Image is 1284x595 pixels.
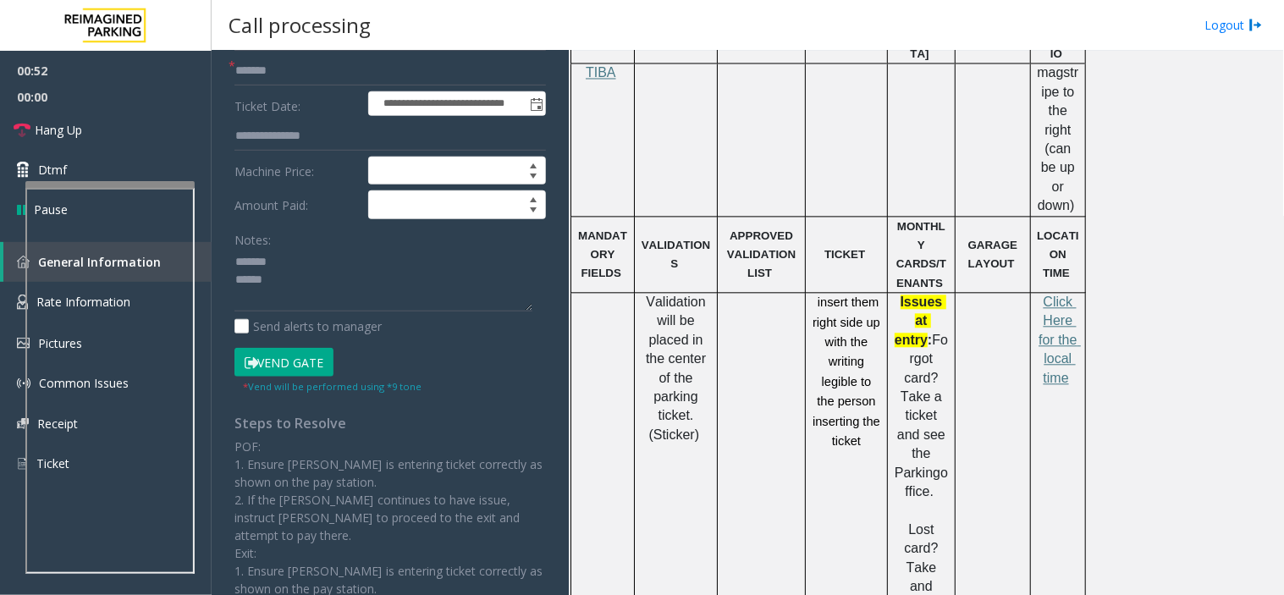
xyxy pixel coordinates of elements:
[968,240,1021,271] span: GARAGE LAYOUT
[234,317,382,335] label: Send alerts to manager
[727,230,799,281] span: APPROVED VALIDATION LIST
[655,19,698,51] span: SOLAR WINDS
[521,157,545,171] span: Increase value
[521,171,545,185] span: Decrease value
[230,157,364,185] label: Machine Price:
[521,191,545,205] span: Increase value
[17,418,29,429] img: 'icon'
[1249,16,1263,34] img: logout
[1038,10,1079,61] span: CARD INSERTIO
[17,456,28,471] img: 'icon'
[17,338,30,349] img: 'icon'
[234,225,271,249] label: Notes:
[17,377,30,390] img: 'icon'
[17,256,30,268] img: 'icon'
[521,205,545,218] span: Decrease value
[928,333,932,348] span: :
[17,295,28,310] img: 'icon'
[905,466,948,499] span: office.
[578,230,627,281] span: MANDATORY FIELDS
[234,348,333,377] button: Vend Gate
[1038,66,1079,213] span: magstripe to the right (can be up or down)
[1205,16,1263,34] a: Logout
[220,4,379,46] h3: Call processing
[1039,296,1081,386] a: Click Here for the local time
[1039,295,1081,386] span: Click Here for the local time
[586,67,616,80] a: TIBA
[38,161,67,179] span: Dtmf
[813,296,884,449] span: insert them right side up with the writing legible to the person inserting the ticket
[35,121,82,139] span: Hang Up
[243,380,422,393] small: Vend will be performed using *9 tone
[526,92,545,116] span: Toggle popup
[1037,230,1079,281] span: LOCATION TIME
[895,295,946,348] span: Issues at entry
[642,240,710,271] span: VALIDATIONS
[646,295,710,443] span: Validation will be placed in the center of the parking ticket. (Sticker)
[824,249,865,262] span: TICKET
[3,242,212,282] a: General Information
[234,416,546,432] h4: Steps to Resolve
[230,190,364,219] label: Amount Paid:
[896,221,946,290] span: MONTHLY CARDS/TENANTS
[586,66,616,80] span: TIBA
[895,10,949,61] span: [GEOGRAPHIC_DATA]
[962,19,1022,51] span: EQUIPMENT
[230,91,364,117] label: Ticket Date:
[895,333,950,481] span: Forgot card? Take a ticket and see the Parking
